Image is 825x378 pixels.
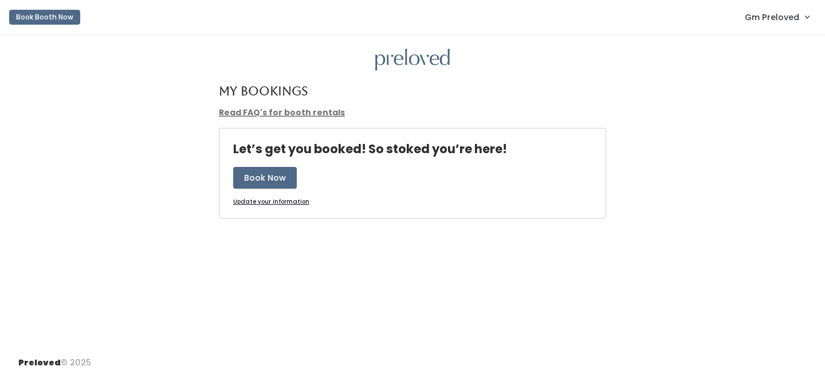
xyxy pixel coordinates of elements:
button: Book Booth Now [9,10,80,25]
h4: My Bookings [219,84,308,98]
div: © 2025 [18,348,91,369]
img: preloved logo [375,49,450,71]
span: Gm Preloved [745,11,799,24]
a: Read FAQ's for booth rentals [219,107,345,118]
a: Book Booth Now [9,5,80,30]
u: Update your information [233,197,309,206]
span: Preloved [18,357,61,368]
h4: Let’s get you booked! So stoked you’re here! [233,142,507,155]
button: Book Now [233,167,297,189]
a: Update your information [233,198,309,206]
a: Gm Preloved [733,5,820,29]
